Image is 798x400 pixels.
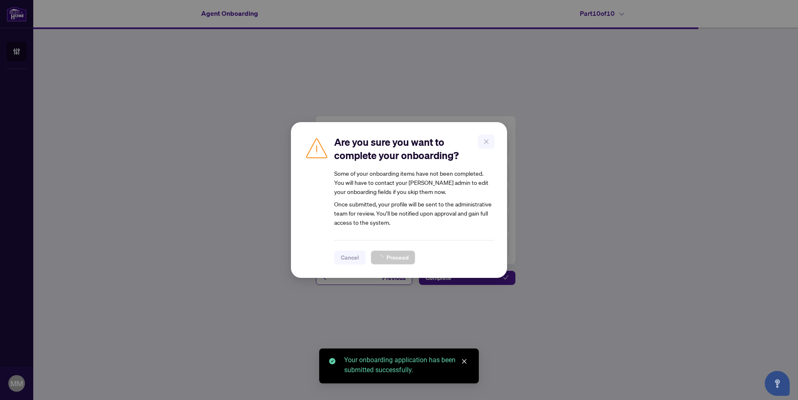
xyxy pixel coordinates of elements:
[334,169,494,196] div: Some of your onboarding items have not been completed. You will have to contact your [PERSON_NAME...
[334,135,494,162] h2: Are you sure you want to complete your onboarding?
[334,250,366,265] button: Cancel
[461,358,467,364] span: close
[329,358,335,364] span: check-circle
[460,357,469,366] a: Close
[334,169,494,227] article: Once submitted, your profile will be sent to the administrative team for review. You’ll be notifi...
[344,355,469,375] div: Your onboarding application has been submitted successfully.
[765,371,790,396] button: Open asap
[304,135,329,160] img: Caution Icon
[371,250,415,265] button: Proceed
